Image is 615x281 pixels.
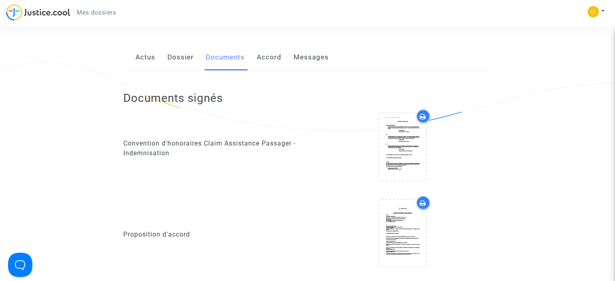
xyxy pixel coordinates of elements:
[70,6,123,19] a: Mes dossiers
[257,44,281,71] a: Accord
[6,4,70,21] img: jc-logo.svg
[123,230,302,239] div: Proposition d'accord
[588,6,599,17] img: 90cc0293ee345e8b5c2c2cf7a70d2bb7
[123,91,223,105] h2: Documents signés
[206,44,245,71] a: Documents
[77,9,116,16] span: Mes dossiers
[167,44,194,71] a: Dossier
[8,253,32,277] iframe: Help Scout Beacon - Open
[294,44,329,71] a: Messages
[135,44,155,71] a: Actus
[123,139,302,158] div: Convention d'honoraires Claim Assistance Passager - Indemnisation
